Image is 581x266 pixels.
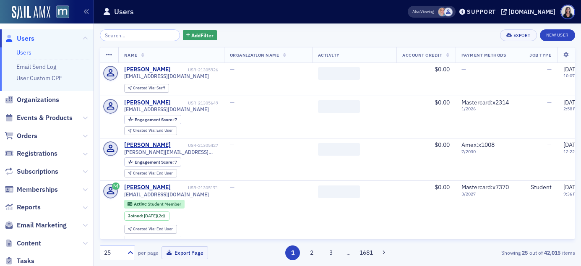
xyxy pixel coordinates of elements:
[230,99,234,106] span: —
[133,86,165,91] div: Staff
[162,246,208,259] button: Export Page
[17,95,59,104] span: Organizations
[343,249,354,256] span: …
[17,113,73,123] span: Events & Products
[128,213,144,219] span: Joined :
[500,29,537,41] button: Export
[508,8,555,16] div: [DOMAIN_NAME]
[285,245,300,260] button: 1
[133,170,156,176] span: Created Via :
[461,141,495,149] span: Amex : x1008
[422,249,575,256] div: Showing out of items
[16,63,56,70] a: Email Send Log
[133,226,156,232] span: Created Via :
[563,183,581,191] span: [DATE]
[560,5,575,19] span: Profile
[133,85,156,91] span: Created Via :
[138,249,159,256] label: per page
[124,169,177,178] div: Created Via: End User
[124,200,185,208] div: Active: Active: Student Member
[148,201,181,207] span: Student Member
[133,227,173,232] div: End User
[100,29,180,41] input: Search…
[17,34,34,43] span: Users
[5,221,67,230] a: Email Marketing
[563,65,581,73] span: [DATE]
[124,99,171,107] a: [PERSON_NAME]
[435,183,450,191] span: $0.00
[501,9,558,15] button: [DOMAIN_NAME]
[135,159,175,165] span: Engagement Score :
[16,49,31,56] a: Users
[16,74,62,82] a: User Custom CPE
[135,117,175,123] span: Engagement Score :
[521,249,529,256] strong: 25
[461,191,509,197] span: 3 / 2027
[133,128,173,133] div: End User
[124,225,177,234] div: Created Via: End User
[5,149,57,158] a: Registrations
[114,7,134,17] h1: Users
[513,33,531,38] div: Export
[5,113,73,123] a: Events & Products
[563,106,579,112] time: 2:58 PM
[318,67,360,80] span: ‌
[563,191,579,197] time: 9:36 PM
[12,6,50,19] img: SailAMX
[412,9,434,15] span: Viewing
[5,203,41,212] a: Reports
[50,5,69,20] a: View Homepage
[131,239,175,244] div: mobile
[172,143,218,148] div: USR-21305427
[230,141,234,149] span: —
[540,29,575,41] a: New User
[563,99,581,106] span: [DATE]
[461,52,506,58] span: Payment Methods
[230,52,279,58] span: Organization Name
[521,184,552,191] div: Student
[305,245,319,260] button: 2
[547,141,552,149] span: —
[323,245,338,260] button: 3
[547,99,552,106] span: —
[124,115,181,124] div: Engagement Score: 7
[435,141,450,149] span: $0.00
[5,95,59,104] a: Organizations
[438,8,447,16] span: Dee Sullivan
[5,131,37,141] a: Orders
[128,201,181,207] a: Active Student Member
[124,149,218,155] span: [PERSON_NAME][EMAIL_ADDRESS][DOMAIN_NAME]
[318,100,360,113] span: ‌
[124,52,138,58] span: Name
[230,183,234,191] span: —
[124,184,171,191] a: [PERSON_NAME]
[461,99,509,106] span: Mastercard : x2314
[230,65,234,73] span: —
[461,106,509,112] span: 1 / 2026
[17,256,34,266] span: Tasks
[191,31,214,39] span: Add Filter
[144,213,165,219] div: (2d)
[461,183,509,191] span: Mastercard : x7370
[133,128,156,133] span: Created Via :
[124,157,181,167] div: Engagement Score: 7
[135,117,177,122] div: 7
[547,65,552,73] span: —
[318,143,360,156] span: ‌
[435,65,450,73] span: $0.00
[17,149,57,158] span: Registrations
[56,5,69,18] img: SailAMX
[318,185,360,198] span: ‌
[124,141,171,149] a: [PERSON_NAME]
[563,141,581,149] span: [DATE]
[17,239,41,248] span: Content
[402,52,442,58] span: Account Credit
[135,160,177,164] div: 7
[359,245,373,260] button: 1681
[17,131,37,141] span: Orders
[467,8,496,16] div: Support
[17,221,67,230] span: Email Marketing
